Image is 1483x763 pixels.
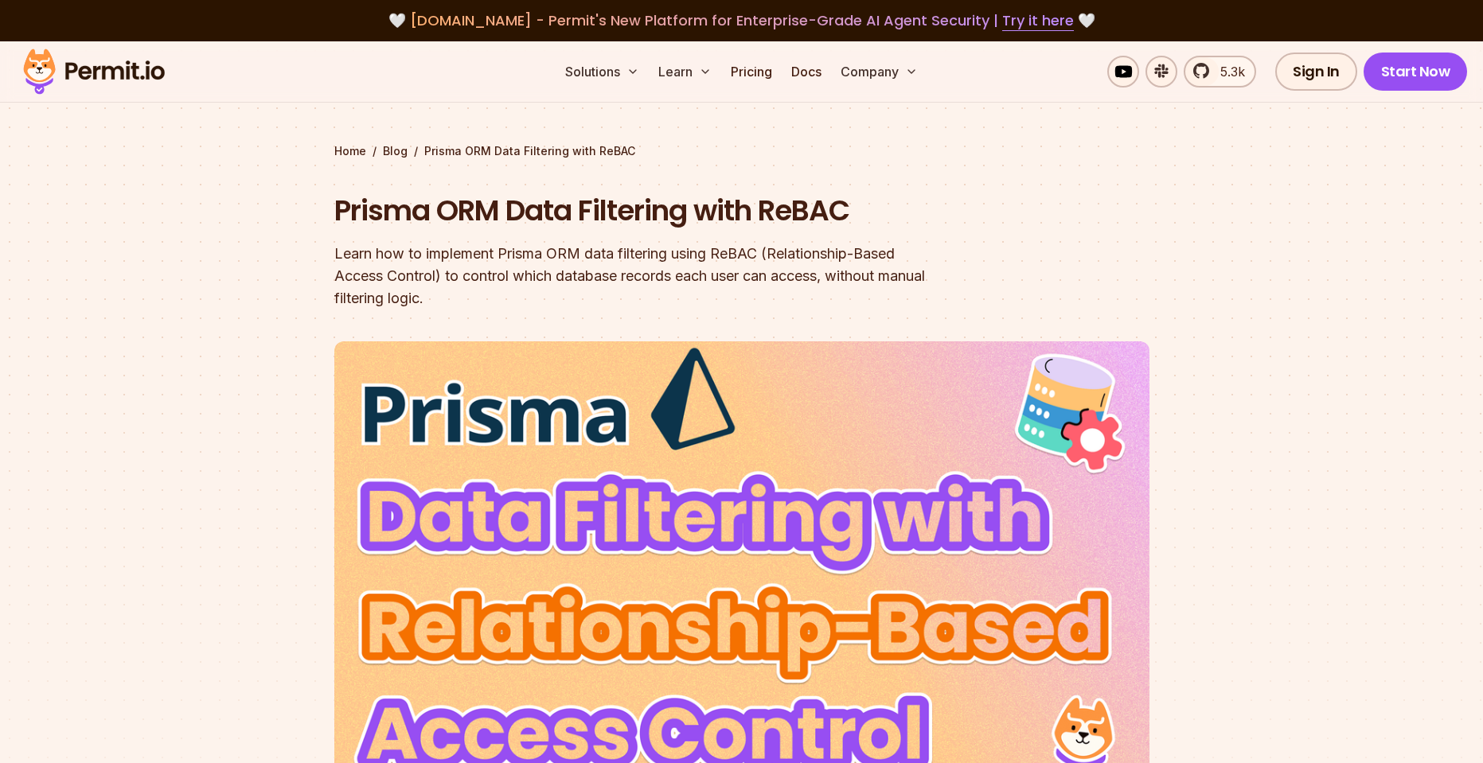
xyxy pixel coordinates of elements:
div: / / [334,143,1149,159]
h1: Prisma ORM Data Filtering with ReBAC [334,191,946,231]
a: Start Now [1364,53,1468,91]
div: 🤍 🤍 [38,10,1445,32]
div: Learn how to implement Prisma ORM data filtering using ReBAC (Relationship-Based Access Control) ... [334,243,946,309]
a: 5.3k [1184,56,1256,88]
button: Solutions [559,56,646,88]
a: Docs [785,56,828,88]
button: Company [834,56,924,88]
a: Try it here [1002,10,1074,31]
a: Pricing [724,56,779,88]
img: Permit logo [16,45,172,99]
span: [DOMAIN_NAME] - Permit's New Platform for Enterprise-Grade AI Agent Security | [410,10,1074,30]
a: Sign In [1275,53,1357,91]
a: Home [334,143,366,159]
span: 5.3k [1211,62,1245,81]
a: Blog [383,143,408,159]
button: Learn [652,56,718,88]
